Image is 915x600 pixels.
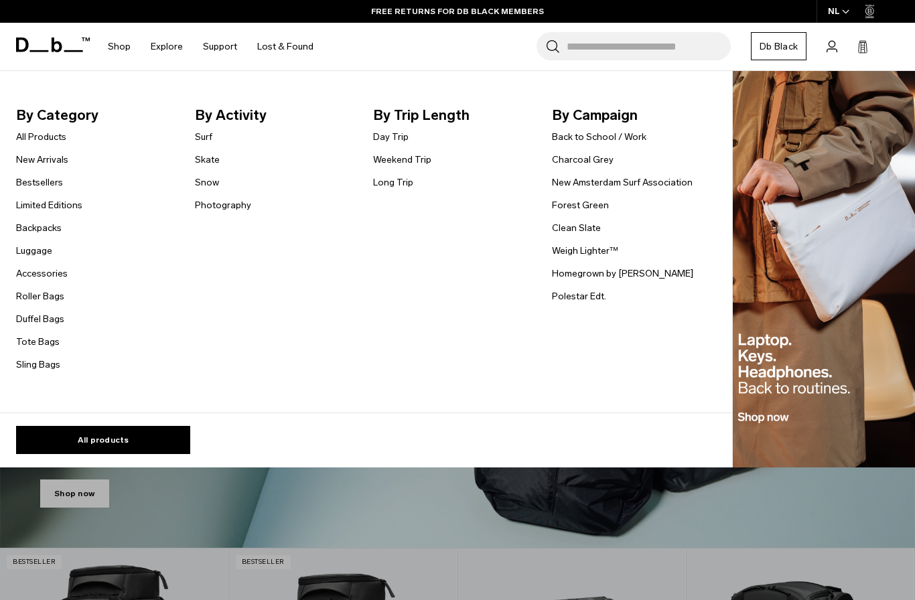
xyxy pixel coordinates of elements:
[552,104,709,126] span: By Campaign
[195,130,212,144] a: Surf
[552,267,693,281] a: Homegrown by [PERSON_NAME]
[16,312,64,326] a: Duffel Bags
[552,175,693,190] a: New Amsterdam Surf Association
[373,153,431,167] a: Weekend Trip
[16,267,68,281] a: Accessories
[16,335,60,349] a: Tote Bags
[16,130,66,144] a: All Products
[16,426,190,454] a: All products
[371,5,544,17] a: FREE RETURNS FOR DB BLACK MEMBERS
[16,221,62,235] a: Backpacks
[195,198,251,212] a: Photography
[195,153,220,167] a: Skate
[552,153,614,167] a: Charcoal Grey
[552,244,618,258] a: Weigh Lighter™
[552,289,606,303] a: Polestar Edt.
[373,175,413,190] a: Long Trip
[16,244,52,258] a: Luggage
[195,175,219,190] a: Snow
[16,175,63,190] a: Bestsellers
[16,198,82,212] a: Limited Editions
[16,358,60,372] a: Sling Bags
[552,221,601,235] a: Clean Slate
[151,23,183,70] a: Explore
[733,71,915,468] img: Db
[373,104,531,126] span: By Trip Length
[108,23,131,70] a: Shop
[552,198,609,212] a: Forest Green
[751,32,806,60] a: Db Black
[16,104,173,126] span: By Category
[195,104,352,126] span: By Activity
[203,23,237,70] a: Support
[16,289,64,303] a: Roller Bags
[16,153,68,167] a: New Arrivals
[373,130,409,144] a: Day Trip
[98,23,324,70] nav: Main Navigation
[552,130,646,144] a: Back to School / Work
[257,23,313,70] a: Lost & Found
